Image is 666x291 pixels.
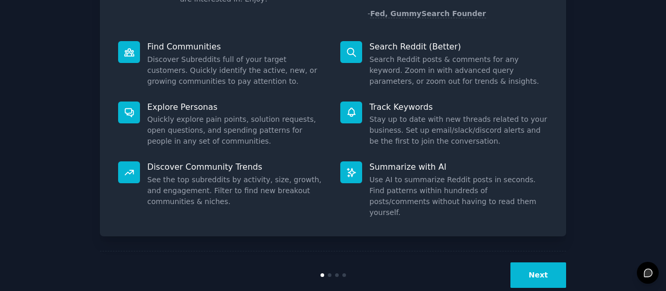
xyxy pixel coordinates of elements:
dd: Use AI to summarize Reddit posts in seconds. Find patterns within hundreds of posts/comments with... [369,174,548,218]
p: Explore Personas [147,102,326,112]
button: Next [510,262,566,288]
dd: See the top subreddits by activity, size, growth, and engagement. Filter to find new breakout com... [147,174,326,207]
p: Find Communities [147,41,326,52]
p: Track Keywords [369,102,548,112]
p: Summarize with AI [369,161,548,172]
dd: Quickly explore pain points, solution requests, open questions, and spending patterns for people ... [147,114,326,147]
p: Discover Community Trends [147,161,326,172]
dd: Search Reddit posts & comments for any keyword. Zoom in with advanced query parameters, or zoom o... [369,54,548,87]
div: - [367,8,486,19]
p: Search Reddit (Better) [369,41,548,52]
dd: Discover Subreddits full of your target customers. Quickly identify the active, new, or growing c... [147,54,326,87]
a: Fed, GummySearch Founder [370,9,486,18]
dd: Stay up to date with new threads related to your business. Set up email/slack/discord alerts and ... [369,114,548,147]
